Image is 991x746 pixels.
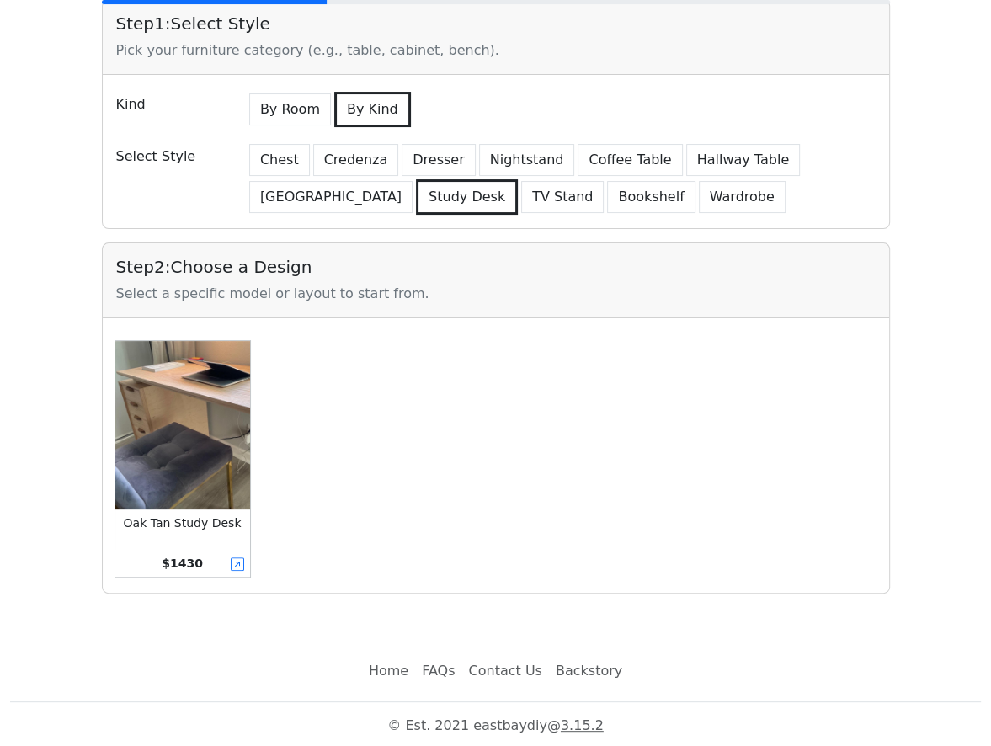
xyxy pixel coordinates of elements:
button: Hallway Table [686,144,801,176]
button: Nightstand [479,144,575,176]
button: Coffee Table [578,144,682,176]
small: Oak Tan Study Desk [124,516,242,530]
a: Home [362,654,415,688]
button: Wardrobe [699,181,786,213]
button: [GEOGRAPHIC_DATA] [249,181,413,213]
button: TV Stand [521,181,604,213]
div: Pick your furniture category (e.g., table, cabinet, bench). [116,40,876,61]
div: Kind [106,88,236,127]
button: Dresser [402,144,475,176]
img: Oak Tan Study Desk [115,341,250,509]
a: Contact Us [461,654,548,688]
button: By Kind [334,92,411,127]
div: Oak Tan Study Desk [115,516,250,543]
a: FAQs [415,654,461,688]
h5: Step 1 : Select Style [116,13,876,34]
button: Oak Tan Study DeskOak Tan Study Desk$1430 [113,338,253,579]
button: By Room [249,93,331,125]
div: Select a specific model or layout to start from. [116,284,876,304]
span: $ 1430 [162,557,203,570]
button: Study Desk [416,179,518,215]
a: Backstory [549,654,629,688]
button: Chest [249,144,310,176]
div: Select Style [106,141,236,215]
button: Bookshelf [607,181,695,213]
h5: Step 2 : Choose a Design [116,257,876,277]
p: © Est. 2021 eastbaydiy @ [10,716,981,736]
a: 3.15.2 [561,717,604,733]
button: Credenza [313,144,399,176]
